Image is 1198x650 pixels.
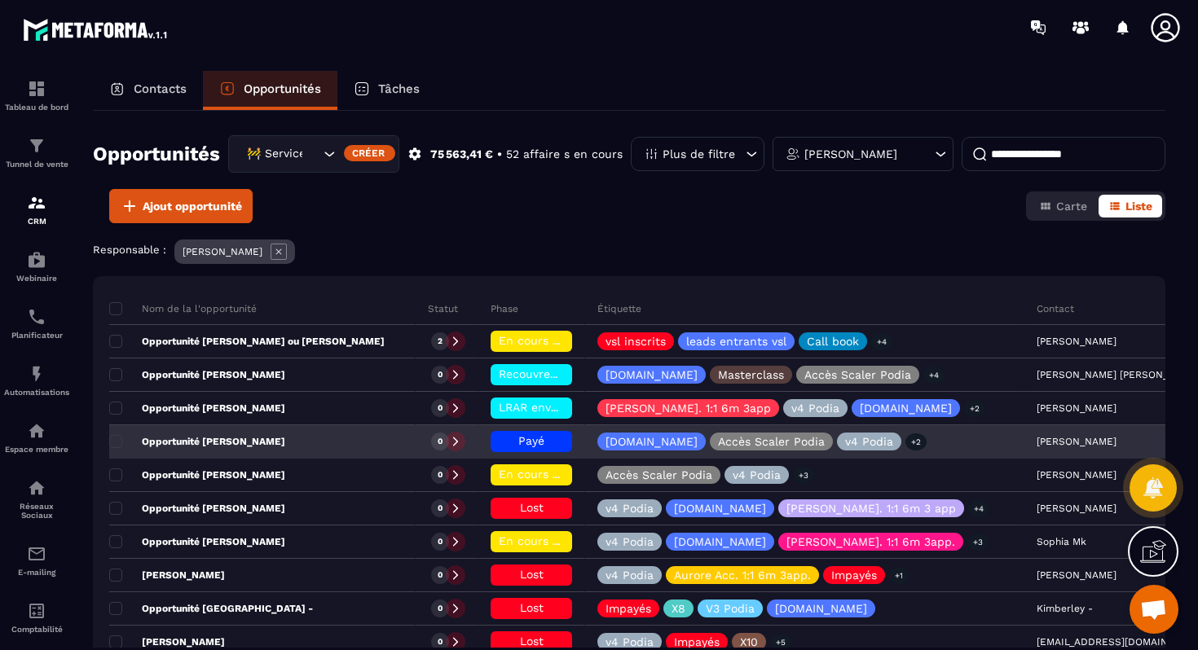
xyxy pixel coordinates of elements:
[606,436,698,447] p: [DOMAIN_NAME]
[438,569,443,581] p: 0
[606,336,666,347] p: vsl inscrits
[923,367,945,384] p: +4
[27,193,46,213] img: formation
[109,535,285,548] p: Opportunité [PERSON_NAME]
[438,436,443,447] p: 0
[430,147,493,162] p: 75 563,41 €
[606,569,654,581] p: v4 Podia
[438,369,443,380] p: 0
[964,400,985,417] p: +2
[109,468,285,481] p: Opportunité [PERSON_NAME]
[518,434,544,447] span: Payé
[860,402,952,414] p: [DOMAIN_NAME]
[674,536,766,547] p: [DOMAIN_NAME]
[1029,195,1097,217] button: Carte
[109,189,253,223] button: Ajout opportunité
[499,367,579,380] span: Recouvrement
[506,147,623,162] p: 52 affaire s en cours
[4,238,69,295] a: automationsautomationsWebinaire
[109,435,285,448] p: Opportunité [PERSON_NAME]
[109,402,285,415] p: Opportunité [PERSON_NAME]
[606,503,654,514] p: v4 Podia
[27,250,46,270] img: automations
[228,135,399,173] div: Search for option
[4,568,69,577] p: E-mailing
[606,369,698,380] p: [DOMAIN_NAME]
[674,503,766,514] p: [DOMAIN_NAME]
[27,364,46,384] img: automations
[109,602,313,615] p: Opportunité [GEOGRAPHIC_DATA] -
[807,336,859,347] p: Call book
[499,468,647,481] span: En cours de régularisation
[4,181,69,238] a: formationformationCRM
[4,352,69,409] a: automationsautomationsAutomatisations
[27,79,46,99] img: formation
[337,71,436,110] a: Tâches
[93,244,166,256] p: Responsable :
[804,148,897,160] p: [PERSON_NAME]
[718,436,825,447] p: Accès Scaler Podia
[499,534,647,547] span: En cours de régularisation
[1130,585,1178,634] a: Ouvrir le chat
[134,81,187,96] p: Contacts
[109,502,285,515] p: Opportunité [PERSON_NAME]
[499,334,647,347] span: En cours de régularisation
[889,567,909,584] p: +1
[499,401,576,414] span: LRAR envoyée
[4,502,69,520] p: Réseaux Sociaux
[606,636,654,648] p: v4 Podia
[109,302,257,315] p: Nom de la l'opportunité
[663,148,735,160] p: Plus de filtre
[438,336,443,347] p: 2
[4,331,69,340] p: Planificateur
[686,336,786,347] p: leads entrants vsl
[706,603,755,614] p: V3 Podia
[497,147,502,162] p: •
[1125,200,1152,213] span: Liste
[183,246,262,257] p: [PERSON_NAME]
[4,625,69,634] p: Comptabilité
[606,469,712,481] p: Accès Scaler Podia
[438,603,443,614] p: 0
[718,369,784,380] p: Masterclass
[740,636,758,648] p: X10
[27,136,46,156] img: formation
[905,433,927,450] p: +2
[438,469,443,481] p: 0
[4,589,69,646] a: accountantaccountantComptabilité
[438,636,443,648] p: 0
[520,568,544,581] span: Lost
[1056,200,1087,213] span: Carte
[1099,195,1162,217] button: Liste
[804,369,911,380] p: Accès Scaler Podia
[4,388,69,397] p: Automatisations
[109,569,225,582] p: [PERSON_NAME]
[438,402,443,414] p: 0
[4,67,69,124] a: formationformationTableau de bord
[378,81,420,96] p: Tâches
[303,145,319,163] input: Search for option
[520,501,544,514] span: Lost
[793,467,814,484] p: +3
[4,103,69,112] p: Tableau de bord
[27,544,46,564] img: email
[428,302,458,315] p: Statut
[4,532,69,589] a: emailemailE-mailing
[109,635,225,648] p: [PERSON_NAME]
[606,603,651,614] p: Impayés
[674,569,811,581] p: Aurore Acc. 1:1 6m 3app.
[143,198,242,214] span: Ajout opportunité
[4,217,69,226] p: CRM
[845,436,893,447] p: v4 Podia
[27,421,46,441] img: automations
[4,160,69,169] p: Tunnel de vente
[27,478,46,498] img: social-network
[871,333,892,350] p: +4
[606,402,771,414] p: [PERSON_NAME]. 1:1 6m 3app
[606,536,654,547] p: v4 Podia
[203,71,337,110] a: Opportunités
[4,274,69,283] p: Webinaire
[1037,302,1074,315] p: Contact
[597,302,641,315] p: Étiquette
[93,138,220,170] h2: Opportunités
